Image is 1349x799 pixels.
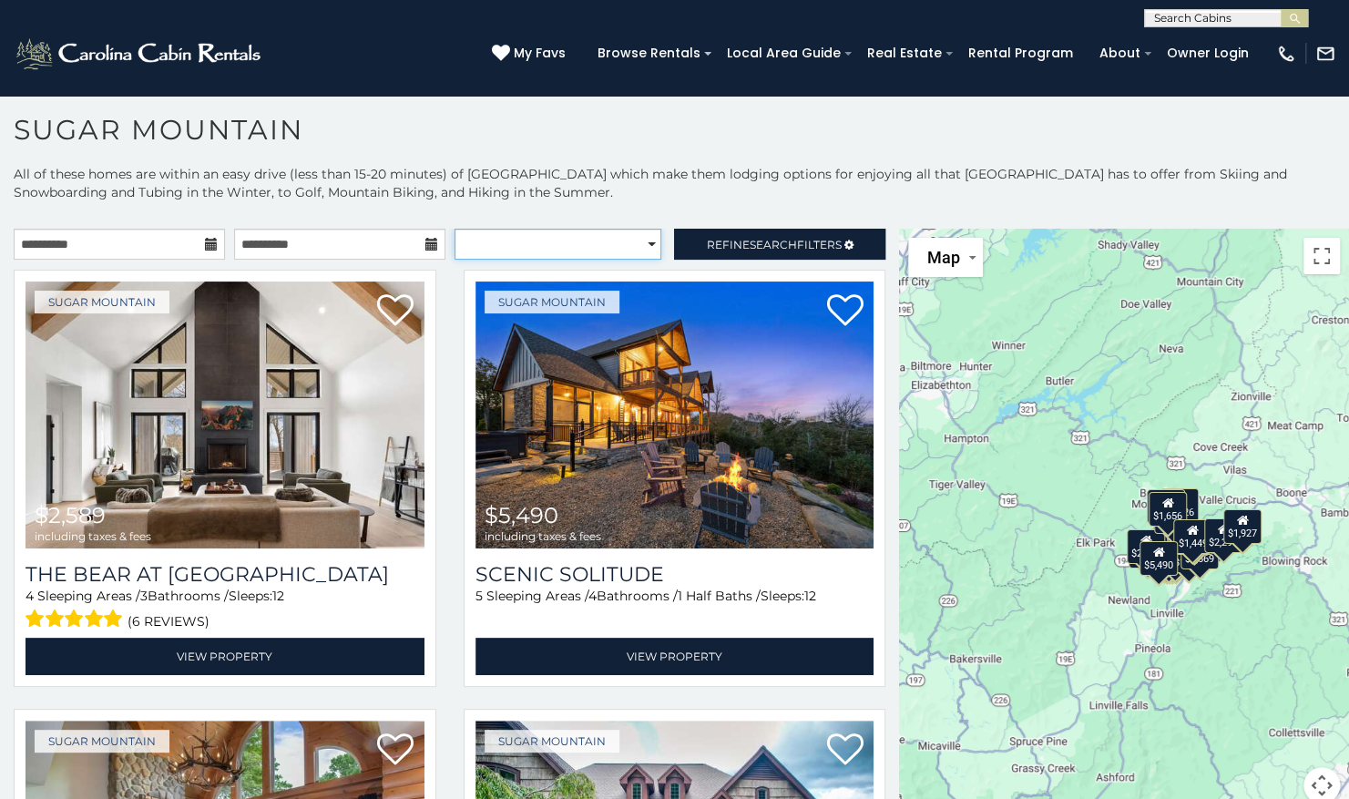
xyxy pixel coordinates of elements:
[1149,492,1187,527] div: $1,656
[475,588,483,604] span: 5
[1276,44,1296,64] img: phone-regular-white.png
[485,291,619,313] a: Sugar Mountain
[826,732,863,770] a: Add to favorites
[35,530,151,542] span: including taxes & fees
[1158,39,1258,67] a: Owner Login
[1303,238,1340,274] button: Toggle fullscreen view
[26,588,34,604] span: 4
[475,562,874,587] a: Scenic Solitude
[1160,487,1199,522] div: $1,726
[485,502,558,528] span: $5,490
[475,638,874,675] a: View Property
[35,291,169,313] a: Sugar Mountain
[588,39,710,67] a: Browse Rentals
[1090,39,1150,67] a: About
[959,39,1082,67] a: Rental Program
[485,530,601,542] span: including taxes & fees
[35,730,169,753] a: Sugar Mountain
[35,502,106,528] span: $2,589
[926,248,959,267] span: Map
[1180,535,1219,569] div: $1,669
[485,730,619,753] a: Sugar Mountain
[140,588,148,604] span: 3
[272,588,284,604] span: 12
[1175,519,1213,554] div: $2,061
[1174,519,1212,554] div: $1,449
[826,292,863,331] a: Add to favorites
[475,282,874,548] a: Scenic Solitude $5,490 including taxes & fees
[475,282,874,548] img: Scenic Solitude
[674,229,885,260] a: RefineSearchFilters
[588,588,597,604] span: 4
[26,562,424,587] a: The Bear At [GEOGRAPHIC_DATA]
[1147,488,1185,523] div: $1,962
[26,562,424,587] h3: The Bear At Sugar Mountain
[514,44,566,63] span: My Favs
[475,587,874,633] div: Sleeping Areas / Bathrooms / Sleeps:
[1204,518,1242,553] div: $2,298
[377,732,414,770] a: Add to favorites
[707,238,842,251] span: Refine Filters
[14,36,266,72] img: White-1-2.png
[908,238,983,277] button: Change map style
[26,587,424,633] div: Sleeping Areas / Bathrooms / Sleeps:
[26,638,424,675] a: View Property
[128,609,210,633] span: (6 reviews)
[678,588,761,604] span: 1 Half Baths /
[804,588,816,604] span: 12
[1127,529,1165,564] div: $2,654
[492,44,570,64] a: My Favs
[26,282,424,548] a: The Bear At Sugar Mountain $2,589 including taxes & fees
[858,39,951,67] a: Real Estate
[718,39,850,67] a: Local Area Guide
[1223,508,1262,543] div: $1,927
[750,238,797,251] span: Search
[1170,538,1208,572] div: $1,895
[26,282,424,548] img: The Bear At Sugar Mountain
[377,292,414,331] a: Add to favorites
[1139,540,1178,575] div: $5,490
[1315,44,1335,64] img: mail-regular-white.png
